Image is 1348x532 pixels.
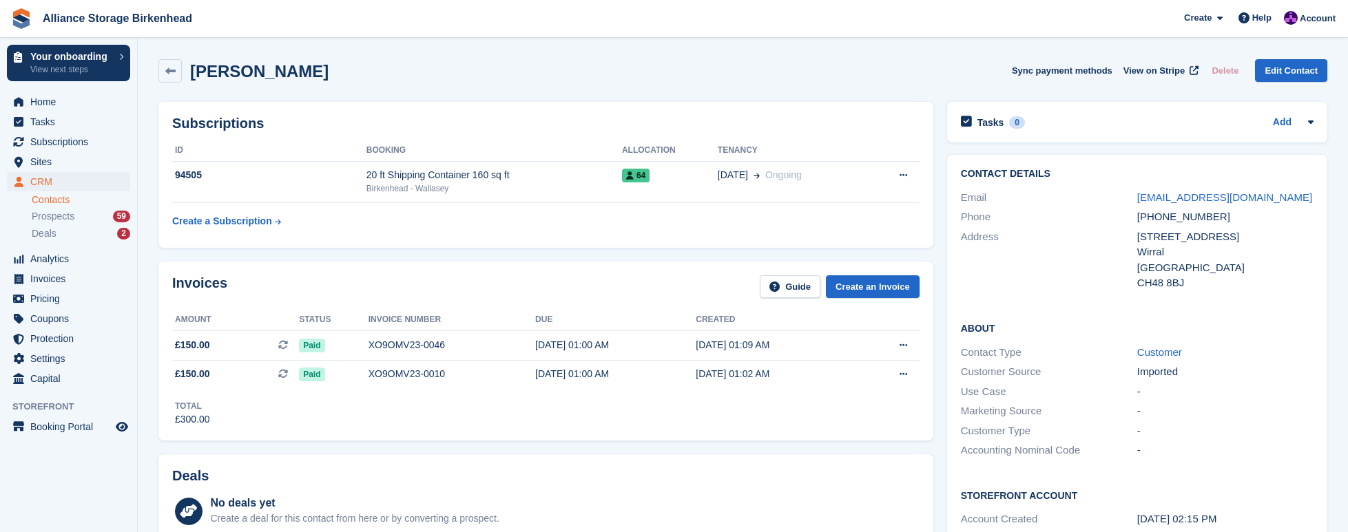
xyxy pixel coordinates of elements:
[622,140,718,162] th: Allocation
[535,367,696,381] div: [DATE] 01:00 AM
[961,321,1314,334] h2: About
[117,228,130,240] div: 2
[369,367,535,381] div: XO9OMV23-0010
[1137,244,1314,260] div: Wirral
[696,338,856,352] div: [DATE] 01:09 AM
[1284,11,1298,25] img: Romilly Norton
[369,309,535,331] th: Invoice number
[172,468,209,484] h2: Deals
[299,309,369,331] th: Status
[1137,403,1314,419] div: -
[175,400,210,412] div: Total
[961,209,1137,225] div: Phone
[1184,11,1212,25] span: Create
[7,45,130,81] a: Your onboarding View next steps
[1137,260,1314,276] div: [GEOGRAPHIC_DATA]
[1137,191,1312,203] a: [EMAIL_ADDRESS][DOMAIN_NAME]
[30,349,113,368] span: Settings
[7,289,130,308] a: menu
[977,116,1004,129] h2: Tasks
[30,289,113,308] span: Pricing
[7,309,130,328] a: menu
[7,349,130,368] a: menu
[366,140,622,162] th: Booking
[535,338,696,352] div: [DATE] 01:00 AM
[696,309,856,331] th: Created
[30,52,112,61] p: Your onboarding
[1137,364,1314,380] div: Imported
[190,62,329,81] h2: [PERSON_NAME]
[622,169,650,182] span: 64
[961,364,1137,380] div: Customer Source
[1137,275,1314,291] div: CH48 8BJ
[1137,346,1182,358] a: Customer
[7,269,130,288] a: menu
[7,92,130,111] a: menu
[961,190,1137,206] div: Email
[172,214,272,228] div: Create a Subscription
[175,338,210,352] span: £150.00
[7,132,130,151] a: menu
[765,169,802,180] span: Ongoing
[1137,511,1314,527] div: [DATE] 02:15 PM
[30,152,113,171] span: Sites
[30,269,113,288] span: Invoices
[32,210,74,223] span: Prospects
[961,423,1137,439] div: Customer Type
[37,7,198,30] a: Alliance Storage Birkenhead
[210,511,499,526] div: Create a deal for this contact from here or by converting a prospect.
[1137,443,1314,458] div: -
[1300,12,1336,25] span: Account
[961,229,1137,291] div: Address
[535,309,696,331] th: Due
[7,329,130,348] a: menu
[718,168,748,182] span: [DATE]
[760,275,820,298] a: Guide
[1137,229,1314,245] div: [STREET_ADDRESS]
[175,367,210,381] span: £150.00
[32,226,130,241] a: Deals 2
[1137,384,1314,400] div: -
[7,249,130,268] a: menu
[30,417,113,436] span: Booking Portal
[961,345,1137,361] div: Contact Type
[1273,115,1292,131] a: Add
[1137,209,1314,225] div: [PHONE_NUMBER]
[172,168,366,182] div: 94505
[113,211,130,222] div: 59
[30,132,113,151] span: Subscriptions
[1252,11,1272,25] span: Help
[12,400,137,414] span: Storefront
[11,8,32,29] img: stora-icon-8386f47178a22dfd0bd8f6a31ec36ba5ce8667c1dd55bd0f319d3a0aa187defe.svg
[366,168,622,182] div: 20 ft Shipping Container 160 sq ft
[30,63,112,76] p: View next steps
[175,412,210,427] div: £300.00
[32,193,130,206] a: Contacts
[1009,116,1025,129] div: 0
[30,172,113,191] span: CRM
[1118,59,1201,82] a: View on Stripe
[696,367,856,381] div: [DATE] 01:02 AM
[210,495,499,511] div: No deals yet
[961,384,1137,400] div: Use Case
[718,140,868,162] th: Tenancy
[366,182,622,195] div: Birkenhead - Wallasey
[961,443,1137,458] div: Accounting Nominal Code
[32,209,130,224] a: Prospects 59
[7,172,130,191] a: menu
[172,309,299,331] th: Amount
[30,92,113,111] span: Home
[961,403,1137,419] div: Marketing Source
[32,227,56,240] span: Deals
[1255,59,1327,82] a: Edit Contact
[172,209,281,234] a: Create a Subscription
[114,418,130,435] a: Preview store
[961,488,1314,502] h2: Storefront Account
[961,511,1137,527] div: Account Created
[369,338,535,352] div: XO9OMV23-0046
[30,249,113,268] span: Analytics
[299,339,324,352] span: Paid
[826,275,920,298] a: Create an Invoice
[30,112,113,131] span: Tasks
[172,275,227,298] h2: Invoices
